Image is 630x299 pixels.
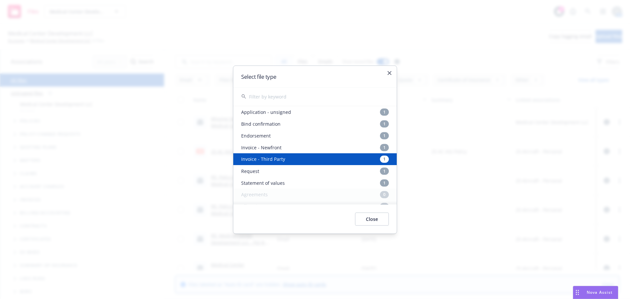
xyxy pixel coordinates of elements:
[241,74,389,79] h2: Select file type
[233,177,397,189] div: Statement of values
[380,132,389,139] div: 1
[233,130,397,141] div: Endorsement
[380,108,389,116] div: 1
[233,106,397,204] div: Suggestions
[233,153,397,165] div: Invoice - Third Party
[233,141,397,153] div: Invoice - Newfront
[233,118,397,130] div: Bind confirmation
[380,120,389,127] div: 1
[355,212,389,225] button: Close
[233,165,397,177] div: Request
[380,179,389,186] div: 1
[380,144,389,151] div: 1
[249,87,389,106] input: Filter by keyword
[380,156,389,163] div: 1
[233,106,397,118] div: Application - unsigned
[380,167,389,175] div: 1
